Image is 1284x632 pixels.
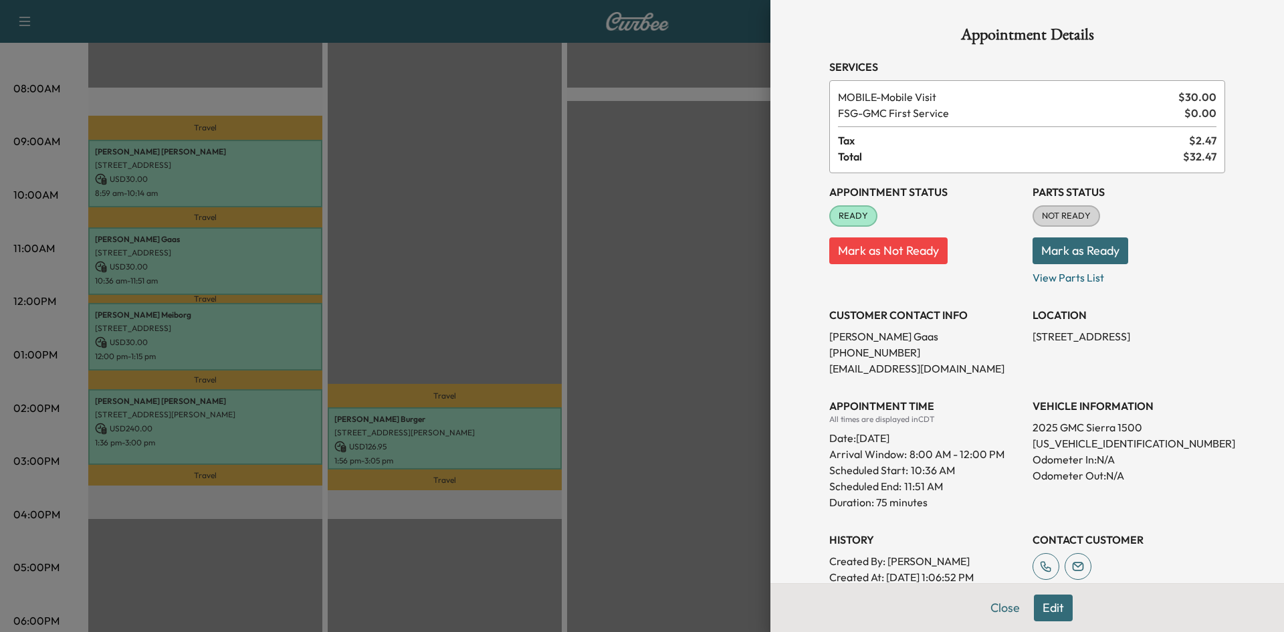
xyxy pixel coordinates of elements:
[1178,89,1216,105] span: $ 30.00
[838,105,1179,121] span: GMC First Service
[829,27,1225,48] h1: Appointment Details
[911,462,955,478] p: 10:36 AM
[829,414,1022,425] div: All times are displayed in CDT
[829,425,1022,446] div: Date: [DATE]
[829,307,1022,323] h3: CUSTOMER CONTACT INFO
[831,209,876,223] span: READY
[1034,209,1099,223] span: NOT READY
[1033,237,1128,264] button: Mark as Ready
[829,569,1022,585] p: Created At : [DATE] 1:06:52 PM
[829,446,1022,462] p: Arrival Window:
[838,132,1189,148] span: Tax
[1033,328,1225,344] p: [STREET_ADDRESS]
[1189,132,1216,148] span: $ 2.47
[909,446,1004,462] span: 8:00 AM - 12:00 PM
[838,148,1183,165] span: Total
[829,59,1225,75] h3: Services
[829,344,1022,360] p: [PHONE_NUMBER]
[829,328,1022,344] p: [PERSON_NAME] Gaas
[1033,398,1225,414] h3: VEHICLE INFORMATION
[1033,264,1225,286] p: View Parts List
[1033,467,1225,484] p: Odometer Out: N/A
[838,89,1173,105] span: Mobile Visit
[1033,435,1225,451] p: [US_VEHICLE_IDENTIFICATION_NUMBER]
[829,184,1022,200] h3: Appointment Status
[904,478,943,494] p: 11:51 AM
[1033,451,1225,467] p: Odometer In: N/A
[1184,105,1216,121] span: $ 0.00
[829,494,1022,510] p: Duration: 75 minutes
[829,553,1022,569] p: Created By : [PERSON_NAME]
[829,360,1022,377] p: [EMAIL_ADDRESS][DOMAIN_NAME]
[1033,307,1225,323] h3: LOCATION
[829,237,948,264] button: Mark as Not Ready
[829,478,901,494] p: Scheduled End:
[982,595,1029,621] button: Close
[829,532,1022,548] h3: History
[829,398,1022,414] h3: APPOINTMENT TIME
[1033,532,1225,548] h3: CONTACT CUSTOMER
[1183,148,1216,165] span: $ 32.47
[1033,184,1225,200] h3: Parts Status
[1033,419,1225,435] p: 2025 GMC Sierra 1500
[829,462,908,478] p: Scheduled Start:
[1034,595,1073,621] button: Edit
